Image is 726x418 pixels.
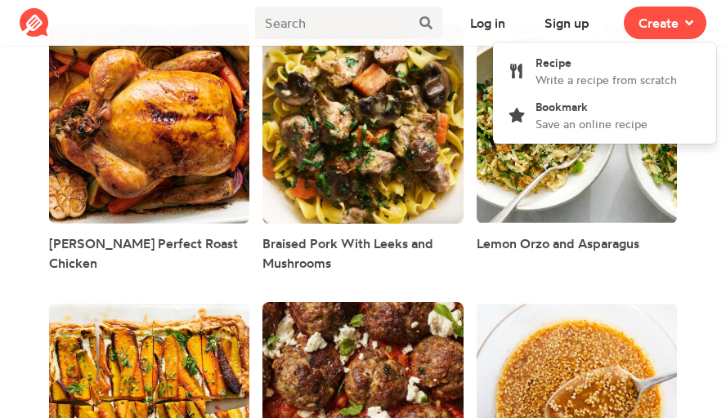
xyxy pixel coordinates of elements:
[639,13,679,33] span: Create
[624,7,706,39] button: Create
[530,7,604,39] button: Sign up
[49,235,238,271] span: [PERSON_NAME] Perfect Roast Chicken
[477,235,639,251] span: Lemon Orzo and Asparagus
[255,7,410,39] input: Search
[477,233,639,253] a: Lemon Orzo and Asparagus
[536,117,648,131] span: Save an online recipe
[455,7,520,39] button: Log in
[262,235,433,271] span: Braised Pork With Leeks and Mushrooms
[49,233,249,273] a: [PERSON_NAME] Perfect Roast Chicken
[536,100,588,113] span: Bookmark
[536,73,677,87] span: Write a recipe from scratch
[20,8,49,38] img: Reciplate
[536,56,571,69] span: Recipe
[262,233,463,273] a: Braised Pork With Leeks and Mushrooms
